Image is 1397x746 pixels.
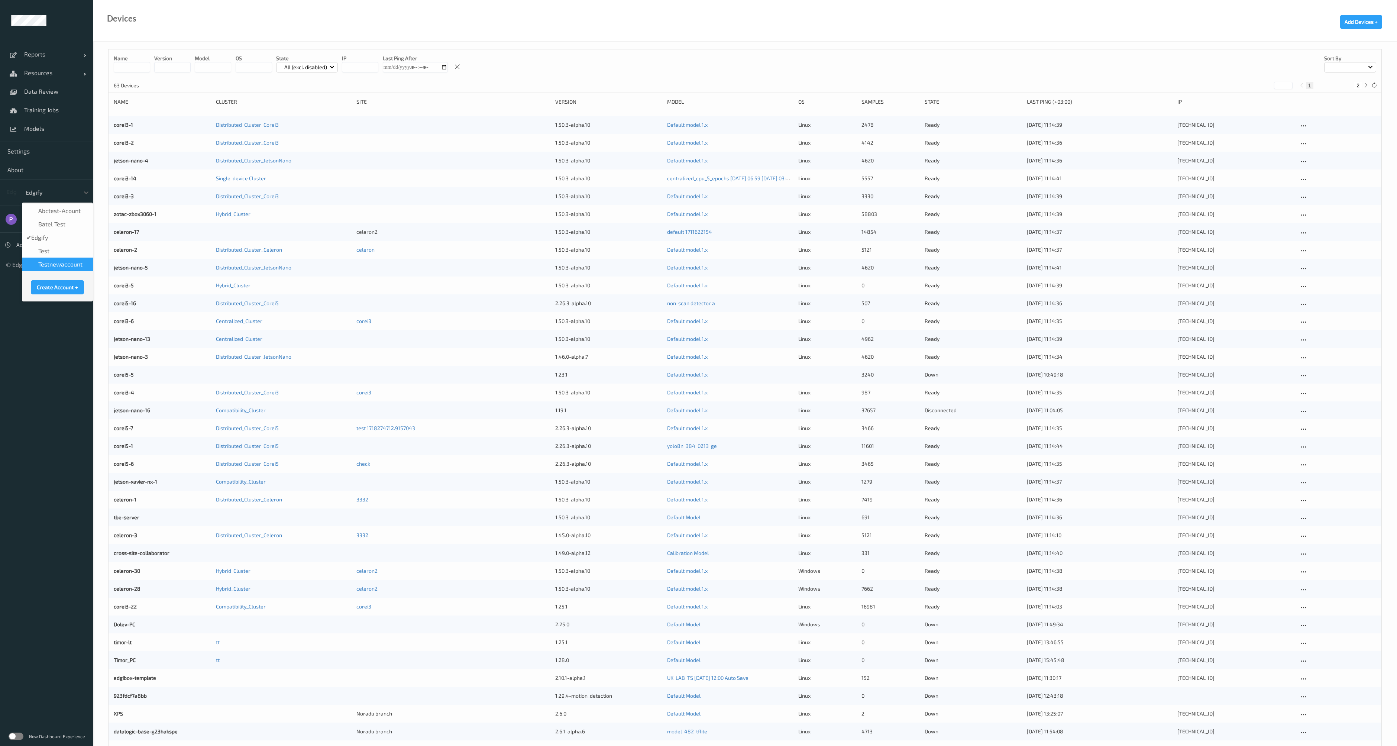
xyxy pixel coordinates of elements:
div: [DATE] 11:14:39 [1027,282,1172,289]
div: 0 [861,317,919,325]
a: corei3-2 [114,139,134,146]
p: linux [798,424,856,432]
div: 4142 [861,139,919,146]
p: linux [798,496,856,503]
div: [DATE] 11:14:36 [1027,157,1172,164]
div: 1.50.3-alpha.10 [555,228,662,236]
a: corei3-5 [114,282,134,288]
a: Distributed_Cluster_Corei5 [216,443,279,449]
p: linux [798,317,856,325]
div: [TECHNICAL_ID] [1177,282,1294,289]
a: corei3 [356,603,371,610]
p: linux [798,210,856,218]
a: Default model 1.x [667,425,708,431]
div: [DATE] 11:14:03 [1027,603,1172,610]
a: Hybrid_Cluster [216,211,250,217]
div: [DATE] 11:14:39 [1027,210,1172,218]
a: corei3-14 [114,175,136,181]
p: Name [114,55,150,62]
p: linux [798,139,856,146]
a: Distributed_Cluster_Corei3 [216,389,279,395]
a: Distributed_Cluster_Corei5 [216,300,279,306]
div: version [555,98,662,106]
p: ready [925,532,1022,539]
a: Default model 1.x [667,336,708,342]
p: ready [925,139,1022,146]
div: 5121 [861,532,919,539]
a: Default model 1.x [667,139,708,146]
div: [DATE] 11:14:39 [1027,193,1172,200]
p: version [154,55,191,62]
a: non-scan detector a [667,300,715,306]
p: linux [798,460,856,468]
p: linux [798,603,856,610]
div: [DATE] 10:49:18 [1027,371,1172,378]
div: [TECHNICAL_ID] [1177,585,1294,592]
div: [DATE] 11:14:44 [1027,442,1172,450]
a: corei5-1 [114,443,133,449]
div: [DATE] 11:14:35 [1027,389,1172,396]
a: test 1718274712.9157043 [356,425,415,431]
div: 1.46.0-alpha.7 [555,353,662,361]
a: celeron-2 [114,246,137,253]
div: 2.26.3-alpha.10 [555,442,662,450]
div: 1.25.1 [555,603,662,610]
a: Default model 1.x [667,193,708,199]
p: ready [925,514,1022,521]
p: ready [925,603,1022,610]
div: 1.50.3-alpha.10 [555,389,662,396]
a: Distributed_Cluster_Corei3 [216,193,279,199]
a: jetson-xavier-nx-1 [114,478,157,485]
a: corei5-16 [114,300,136,306]
div: 1.50.3-alpha.10 [555,157,662,164]
p: ready [925,193,1022,200]
div: [TECHNICAL_ID] [1177,139,1294,146]
p: linux [798,121,856,129]
div: celeron2 [356,228,550,236]
div: 4962 [861,335,919,343]
a: corei5-6 [114,461,134,467]
a: corei3-3 [114,193,134,199]
div: [TECHNICAL_ID] [1177,175,1294,182]
p: linux [798,193,856,200]
p: linux [798,228,856,236]
div: 507 [861,300,919,307]
p: linux [798,282,856,289]
div: 2.25.0 [555,621,662,628]
div: 1.45.0-alpha.10 [555,532,662,539]
a: Default model 1.x [667,585,708,592]
a: jetson-nano-4 [114,157,148,164]
p: ready [925,460,1022,468]
div: [DATE] 11:14:37 [1027,478,1172,485]
div: 1.50.3-alpha.10 [555,139,662,146]
div: [TECHNICAL_ID] [1177,514,1294,521]
div: 3466 [861,424,919,432]
div: Model [667,98,793,106]
div: [TECHNICAL_ID] [1177,210,1294,218]
a: Centralized_Cluster [216,336,262,342]
div: 1.50.3-alpha.10 [555,246,662,253]
p: linux [798,300,856,307]
div: 1.50.3-alpha.10 [555,282,662,289]
p: disconnected [925,407,1022,414]
div: [TECHNICAL_ID] [1177,496,1294,503]
p: ready [925,424,1022,432]
p: All (excl. disabled) [282,64,330,71]
div: Last Ping (+03:00) [1027,98,1172,106]
a: jetson-nano-3 [114,353,148,360]
div: [TECHNICAL_ID] [1177,567,1294,575]
div: Name [114,98,211,106]
p: linux [798,478,856,485]
div: 1.23.1 [555,371,662,378]
p: ready [925,246,1022,253]
div: 1.50.3-alpha.10 [555,175,662,182]
a: edgibox-template [114,675,156,681]
a: 3332 [356,496,368,503]
p: linux [798,335,856,343]
div: [DATE] 11:14:36 [1027,300,1172,307]
a: model-482-tflite [667,728,707,734]
a: Default model 1.x [667,407,708,413]
a: Default model 1.x [667,568,708,574]
a: corei3-6 [114,318,134,324]
a: tbe-server [114,514,139,520]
